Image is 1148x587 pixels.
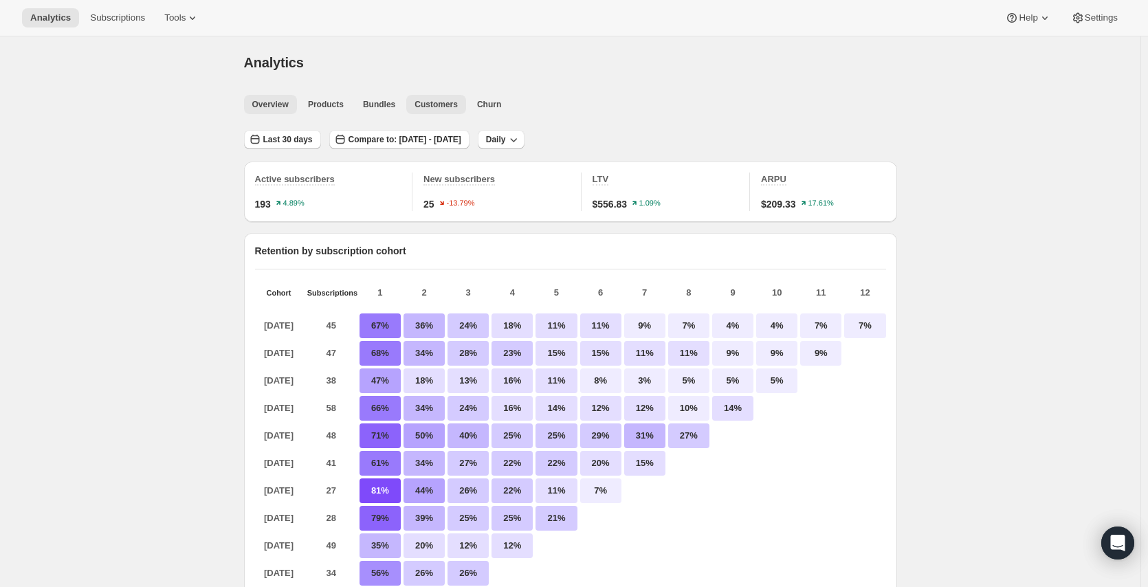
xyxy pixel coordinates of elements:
p: 45 [307,313,355,338]
span: $556.83 [593,197,628,211]
p: 7% [800,313,841,338]
button: Compare to: [DATE] - [DATE] [329,130,470,149]
p: 21% [536,506,577,531]
p: 25% [492,506,533,531]
p: 11% [624,341,665,366]
p: 11% [536,368,577,393]
p: 7% [668,313,709,338]
p: [DATE] [255,396,303,421]
span: Settings [1085,12,1118,23]
p: 24% [448,313,489,338]
span: $209.33 [761,197,796,211]
p: [DATE] [255,451,303,476]
p: 12 [844,286,885,300]
p: [DATE] [255,368,303,393]
span: LTV [593,174,609,184]
span: 25 [423,197,434,211]
p: 13% [448,368,489,393]
p: 41 [307,451,355,476]
span: Analytics [30,12,71,23]
p: 26% [448,561,489,586]
p: [DATE] [255,506,303,531]
p: 39% [404,506,445,531]
p: 1 [360,286,401,300]
p: 34% [404,396,445,421]
p: 26% [448,478,489,503]
p: Subscriptions [307,289,355,297]
p: 11% [536,478,577,503]
p: 44% [404,478,445,503]
p: 7% [844,313,885,338]
span: Overview [252,99,289,110]
p: 29% [580,423,621,448]
p: 25% [492,423,533,448]
p: 27 [307,478,355,503]
p: 22% [492,451,533,476]
button: Help [997,8,1059,27]
p: 23% [492,341,533,366]
p: [DATE] [255,533,303,558]
p: 5% [712,368,753,393]
p: [DATE] [255,341,303,366]
p: 22% [536,451,577,476]
p: 9% [756,341,797,366]
p: 34 [307,561,355,586]
p: 27% [668,423,709,448]
p: 79% [360,506,401,531]
p: 56% [360,561,401,586]
p: 25% [536,423,577,448]
p: 15% [580,341,621,366]
p: 71% [360,423,401,448]
p: 31% [624,423,665,448]
text: 4.89% [283,199,304,208]
p: 16% [492,368,533,393]
p: 68% [360,341,401,366]
p: 11 [800,286,841,300]
p: 58 [307,396,355,421]
p: 12% [580,396,621,421]
span: Last 30 days [263,134,313,145]
button: Subscriptions [82,8,153,27]
p: 9% [800,341,841,366]
span: Daily [486,134,506,145]
p: 40% [448,423,489,448]
p: Retention by subscription cohort [255,244,886,258]
span: Subscriptions [90,12,145,23]
p: 7 [624,286,665,300]
button: Analytics [22,8,79,27]
p: 25% [448,506,489,531]
p: 26% [404,561,445,586]
p: 14% [536,396,577,421]
p: [DATE] [255,561,303,586]
span: New subscribers [423,174,495,184]
p: 81% [360,478,401,503]
p: 9 [712,286,753,300]
span: Active subscribers [255,174,335,184]
p: 34% [404,341,445,366]
p: 20% [404,533,445,558]
p: 12% [448,533,489,558]
text: 1.09% [639,199,661,208]
p: 47% [360,368,401,393]
span: Tools [164,12,186,23]
p: 24% [448,396,489,421]
p: 28% [448,341,489,366]
p: 3% [624,368,665,393]
button: Tools [156,8,208,27]
p: 12% [624,396,665,421]
button: Settings [1063,8,1126,27]
p: 8 [668,286,709,300]
p: 34% [404,451,445,476]
p: 47 [307,341,355,366]
p: 9% [712,341,753,366]
p: 5% [668,368,709,393]
p: 14% [712,396,753,421]
span: ARPU [761,174,786,184]
p: 18% [404,368,445,393]
p: 36% [404,313,445,338]
p: [DATE] [255,478,303,503]
p: 4 [492,286,533,300]
p: 5 [536,286,577,300]
span: Churn [477,99,501,110]
p: 6 [580,286,621,300]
